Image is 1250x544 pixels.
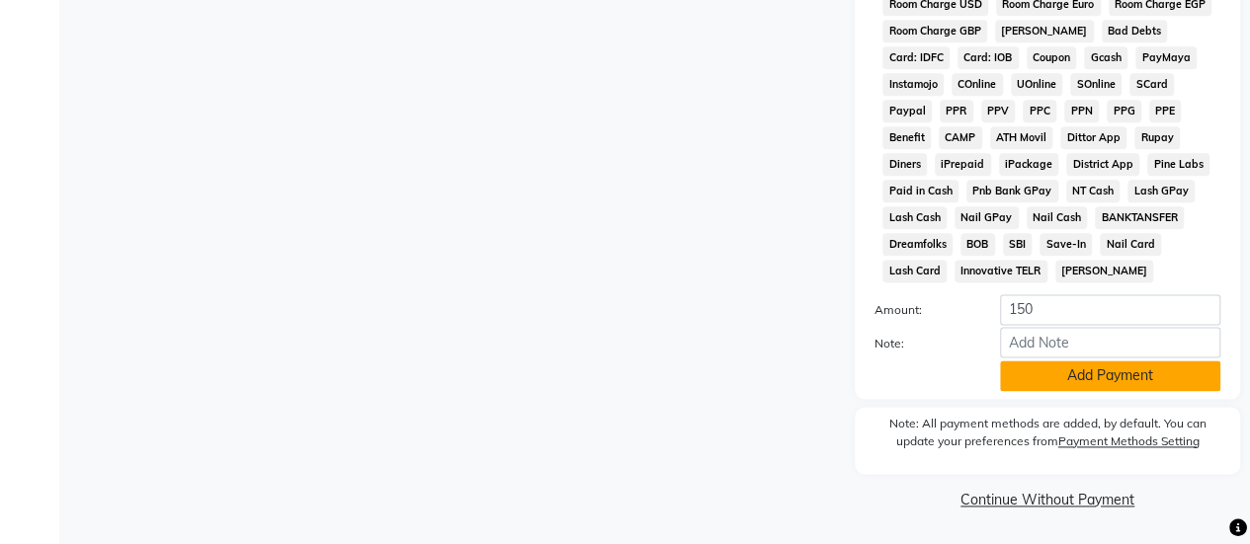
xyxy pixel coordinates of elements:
span: CAMP [939,126,982,149]
button: Add Payment [1000,360,1220,391]
span: Nail Cash [1027,206,1088,229]
span: Room Charge GBP [882,20,987,42]
input: Add Note [1000,327,1220,357]
span: PPC [1023,100,1056,122]
span: Gcash [1084,46,1127,69]
span: PPG [1107,100,1141,122]
span: ATH Movil [990,126,1053,149]
span: Card: IOB [958,46,1019,69]
span: Paid in Cash [882,180,958,202]
span: District App [1066,153,1139,176]
span: NT Cash [1066,180,1121,202]
span: PPR [940,100,973,122]
span: UOnline [1011,73,1063,96]
span: Paypal [882,100,932,122]
span: Lash Card [882,260,947,282]
span: iPrepaid [935,153,991,176]
label: Note: All payment methods are added, by default. You can update your preferences from [875,415,1220,458]
span: [PERSON_NAME] [1055,260,1154,282]
span: Innovative TELR [955,260,1047,282]
span: BANKTANSFER [1095,206,1184,229]
span: Pnb Bank GPay [966,180,1058,202]
label: Amount: [860,301,985,319]
label: Note: [860,335,985,352]
span: Nail GPay [955,206,1019,229]
span: Nail Card [1100,233,1161,256]
span: Dittor App [1060,126,1126,149]
span: Card: IDFC [882,46,950,69]
a: Continue Without Payment [859,490,1236,510]
span: PPN [1064,100,1099,122]
span: Bad Debts [1102,20,1168,42]
span: SCard [1129,73,1174,96]
input: Amount [1000,294,1220,325]
span: Dreamfolks [882,233,953,256]
span: SBI [1003,233,1033,256]
span: Coupon [1027,46,1077,69]
span: Rupay [1134,126,1180,149]
span: [PERSON_NAME] [995,20,1094,42]
span: Diners [882,153,927,176]
span: BOB [960,233,995,256]
span: Save-In [1040,233,1092,256]
span: PPE [1149,100,1182,122]
span: Pine Labs [1147,153,1209,176]
span: COnline [952,73,1003,96]
span: Instamojo [882,73,944,96]
span: PPV [981,100,1016,122]
span: SOnline [1070,73,1122,96]
span: Lash Cash [882,206,947,229]
span: iPackage [999,153,1059,176]
label: Payment Methods Setting [1058,432,1200,450]
span: Lash GPay [1127,180,1195,202]
span: Benefit [882,126,931,149]
span: PayMaya [1135,46,1197,69]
